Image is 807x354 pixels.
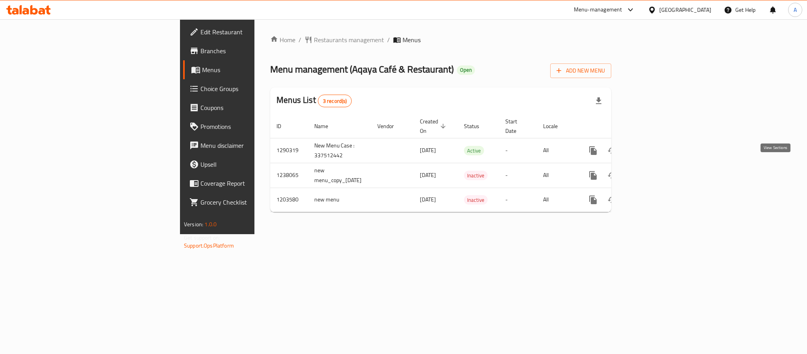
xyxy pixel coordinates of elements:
span: A [794,6,797,14]
span: Edit Restaurant [200,27,308,37]
span: Created On [420,117,448,136]
span: Coupons [200,103,308,112]
a: Branches [183,41,315,60]
span: [DATE] [420,170,436,180]
div: [GEOGRAPHIC_DATA] [659,6,711,14]
td: All [537,163,577,188]
span: Menu disclaimer [200,141,308,150]
span: [DATE] [420,145,436,155]
button: more [584,190,603,209]
button: Add New Menu [550,63,611,78]
td: - [499,188,537,212]
a: Promotions [183,117,315,136]
span: Open [457,67,475,73]
button: more [584,166,603,185]
button: Change Status [603,190,621,209]
li: / [387,35,390,45]
span: Branches [200,46,308,56]
a: Coupons [183,98,315,117]
span: Grocery Checklist [200,197,308,207]
td: new menu [308,188,371,212]
span: Name [314,121,338,131]
span: Add New Menu [557,66,605,76]
span: Start Date [505,117,527,136]
button: Change Status [603,141,621,160]
td: - [499,138,537,163]
button: more [584,141,603,160]
th: Actions [577,114,666,138]
a: Restaurants management [304,35,384,45]
a: Grocery Checklist [183,193,315,212]
td: All [537,188,577,212]
span: [DATE] [420,194,436,205]
span: Coverage Report [200,179,308,188]
a: Upsell [183,155,315,174]
span: Active [464,146,484,155]
td: new menu_copy_[DATE] [308,163,371,188]
span: Get support on: [184,233,220,243]
span: Vendor [377,121,404,131]
span: Locale [543,121,568,131]
span: Restaurants management [314,35,384,45]
span: Inactive [464,171,488,180]
span: Menus [403,35,421,45]
table: enhanced table [270,114,666,212]
span: Inactive [464,196,488,205]
span: Menus [202,65,308,75]
button: Change Status [603,166,621,185]
div: Total records count [318,95,352,107]
span: Choice Groups [200,84,308,93]
span: 3 record(s) [318,97,352,105]
span: Menu management ( Aqaya Café & Restaurant ) [270,60,454,78]
div: Export file [589,91,608,110]
span: Promotions [200,122,308,131]
h2: Menus List [276,94,352,107]
div: Menu-management [574,5,622,15]
span: ID [276,121,291,131]
a: Menus [183,60,315,79]
td: New Menu Case : 337512442 [308,138,371,163]
td: All [537,138,577,163]
div: Open [457,65,475,75]
a: Support.OpsPlatform [184,240,234,251]
span: 1.0.0 [204,219,217,229]
span: Status [464,121,490,131]
a: Choice Groups [183,79,315,98]
span: Upsell [200,160,308,169]
nav: breadcrumb [270,35,611,45]
a: Edit Restaurant [183,22,315,41]
span: Version: [184,219,203,229]
td: - [499,163,537,188]
a: Menu disclaimer [183,136,315,155]
a: Coverage Report [183,174,315,193]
